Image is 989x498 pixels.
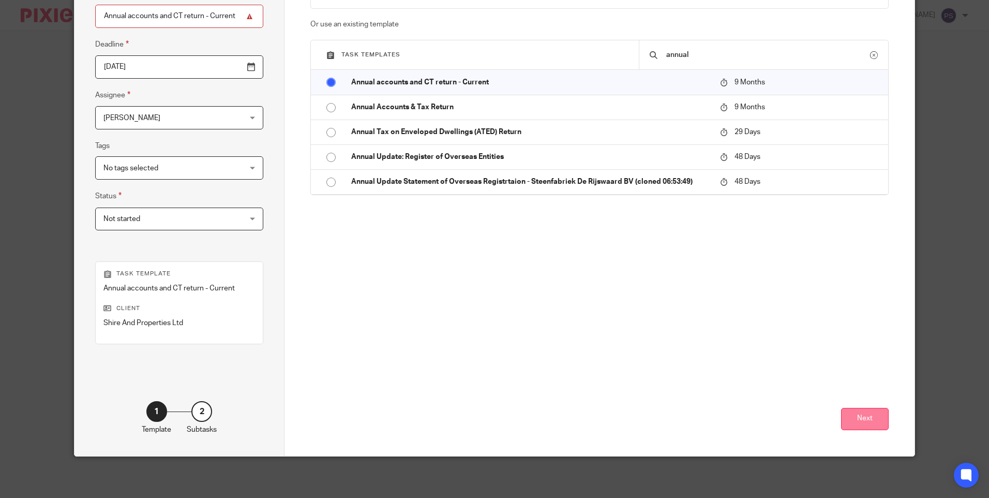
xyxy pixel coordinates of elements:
[191,401,212,422] div: 2
[95,141,110,151] label: Tags
[142,424,171,435] p: Template
[103,283,255,294] p: Annual accounts and CT return - Current
[103,114,160,122] span: [PERSON_NAME]
[841,408,889,430] button: Next
[735,178,760,185] span: 48 Days
[103,304,255,313] p: Client
[95,89,130,101] label: Assignee
[351,177,710,187] p: Annual Update Statement of Overseas Registrtaion - Steenfabriek De Rijswaard BV (cloned 06:53:49)
[146,401,167,422] div: 1
[735,153,760,160] span: 48 Days
[103,270,255,278] p: Task template
[351,127,710,137] p: Annual Tax on Enveloped Dwellings (ATED) Return
[735,79,765,86] span: 9 Months
[95,5,263,28] input: Task name
[735,104,765,111] span: 9 Months
[310,19,888,30] p: Or use an existing template
[103,318,255,328] p: Shire And Properties Ltd
[735,128,760,136] span: 29 Days
[103,215,140,223] span: Not started
[103,165,158,172] span: No tags selected
[187,424,217,435] p: Subtasks
[95,190,122,202] label: Status
[341,52,400,57] span: Task templates
[351,77,710,87] p: Annual accounts and CT return - Current
[95,55,263,79] input: Use the arrow keys to pick a date
[351,152,710,162] p: Annual Update: Register of Overseas Entities
[95,38,129,50] label: Deadline
[351,102,710,112] p: Annual Accounts & Tax Return
[665,49,870,61] input: Search...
